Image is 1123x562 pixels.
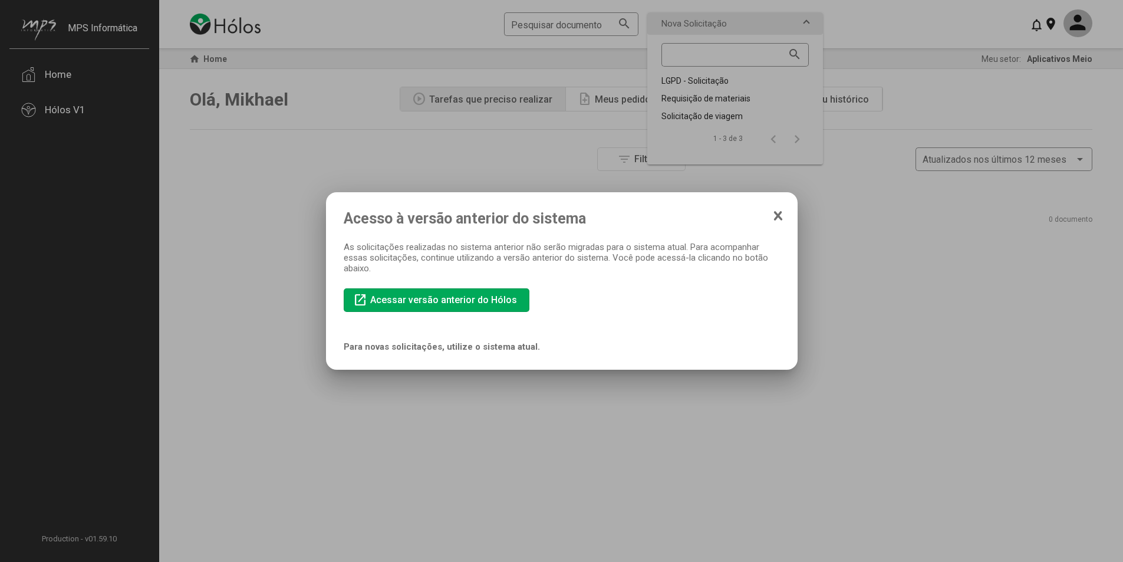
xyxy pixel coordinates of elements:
[353,293,367,307] mat-icon: open_in_new
[344,242,780,274] div: As solicitações realizadas no sistema anterior não serão migradas para o sistema atual. Para acom...
[344,210,780,227] span: Acesso à versão anterior do sistema
[344,288,529,312] button: Acessar versão anterior do Hólos
[344,341,540,352] b: Para novas solicitações, utilize o sistema atual.
[370,294,517,305] span: Acessar versão anterior do Hólos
